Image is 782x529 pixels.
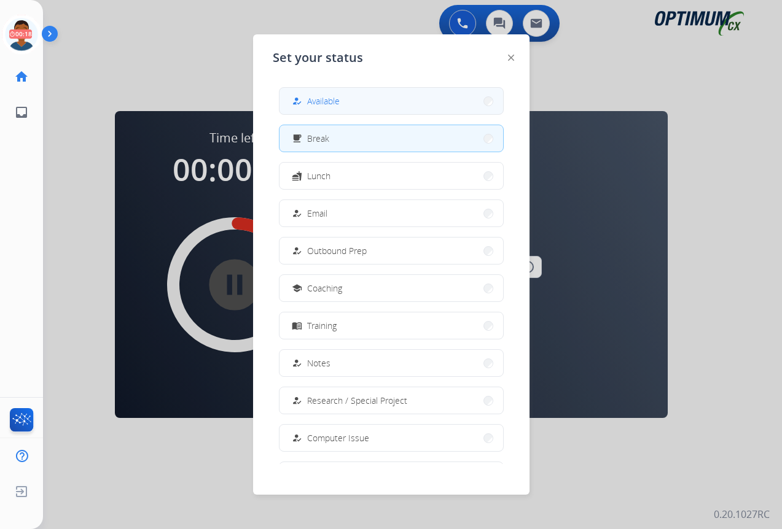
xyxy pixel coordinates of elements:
[307,319,337,332] span: Training
[280,200,503,226] button: Email
[280,350,503,376] button: Notes
[291,283,302,293] mat-icon: school
[280,237,503,264] button: Outbound Prep
[291,171,302,181] mat-icon: fastfood
[280,125,503,152] button: Break
[280,425,503,451] button: Computer Issue
[307,394,407,407] span: Research / Special Project
[291,320,302,331] mat-icon: menu_book
[273,49,363,66] span: Set your status
[280,387,503,414] button: Research / Special Project
[291,358,302,368] mat-icon: how_to_reg
[280,163,503,189] button: Lunch
[280,275,503,301] button: Coaching
[508,55,514,61] img: close-button
[291,395,302,406] mat-icon: how_to_reg
[714,507,770,522] p: 0.20.1027RC
[307,132,329,145] span: Break
[307,282,342,295] span: Coaching
[291,208,302,218] mat-icon: how_to_reg
[14,69,29,84] mat-icon: home
[291,245,302,256] mat-icon: how_to_reg
[280,88,503,114] button: Available
[307,169,330,182] span: Lunch
[307,244,367,257] span: Outbound Prep
[291,133,302,144] mat-icon: free_breakfast
[291,433,302,443] mat-icon: how_to_reg
[307,95,340,107] span: Available
[280,462,503,488] button: Internet Issue
[280,312,503,339] button: Training
[307,207,327,220] span: Email
[307,431,369,444] span: Computer Issue
[291,96,302,106] mat-icon: how_to_reg
[14,105,29,120] mat-icon: inbox
[307,357,330,369] span: Notes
